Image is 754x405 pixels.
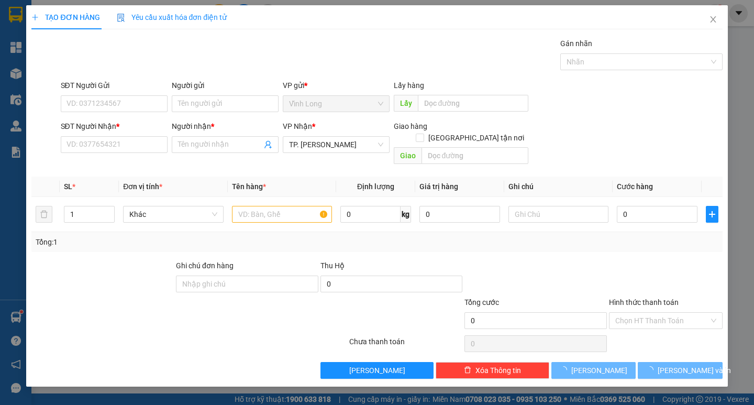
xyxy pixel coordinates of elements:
[289,137,383,152] span: TP. Hồ Chí Minh
[129,206,217,222] span: Khác
[401,206,411,223] span: kg
[464,366,471,375] span: delete
[638,362,722,379] button: [PERSON_NAME] và In
[504,177,613,197] th: Ghi chú
[172,121,279,132] div: Người nhận
[283,80,390,91] div: VP gửi
[646,366,658,374] span: loading
[61,121,168,132] div: SĐT Người Nhận
[36,236,292,248] div: Tổng: 1
[508,206,608,223] input: Ghi Chú
[709,15,717,24] span: close
[394,81,424,90] span: Lấy hàng
[706,210,718,218] span: plus
[289,96,383,112] span: Vĩnh Long
[123,182,162,191] span: Đơn vị tính
[348,336,464,354] div: Chưa thanh toán
[394,122,427,130] span: Giao hàng
[320,261,345,270] span: Thu Hộ
[349,365,405,376] span: [PERSON_NAME]
[424,132,528,144] span: [GEOGRAPHIC_DATA] tận nơi
[571,365,627,376] span: [PERSON_NAME]
[117,13,227,21] span: Yêu cầu xuất hóa đơn điện tử
[419,182,458,191] span: Giá trị hàng
[419,206,500,223] input: 0
[172,80,279,91] div: Người gửi
[475,365,521,376] span: Xóa Thông tin
[320,362,434,379] button: [PERSON_NAME]
[418,95,528,112] input: Dọc đường
[658,365,731,376] span: [PERSON_NAME] và In
[176,276,318,292] input: Ghi chú đơn hàng
[464,298,499,307] span: Tổng cước
[560,39,592,48] label: Gán nhãn
[31,13,99,21] span: TẠO ĐƠN HÀNG
[31,14,39,21] span: plus
[36,206,52,223] button: delete
[117,14,125,22] img: icon
[394,95,418,112] span: Lấy
[61,80,168,91] div: SĐT Người Gửi
[264,140,272,149] span: user-add
[232,182,266,191] span: Tên hàng
[357,182,394,191] span: Định lượng
[698,5,728,35] button: Close
[394,147,422,164] span: Giao
[617,182,653,191] span: Cước hàng
[560,366,571,374] span: loading
[232,206,332,223] input: VD: Bàn, Ghế
[609,298,679,307] label: Hình thức thanh toán
[706,206,718,223] button: plus
[551,362,636,379] button: [PERSON_NAME]
[436,362,549,379] button: deleteXóa Thông tin
[64,182,72,191] span: SL
[283,122,312,130] span: VP Nhận
[422,147,528,164] input: Dọc đường
[176,261,234,270] label: Ghi chú đơn hàng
